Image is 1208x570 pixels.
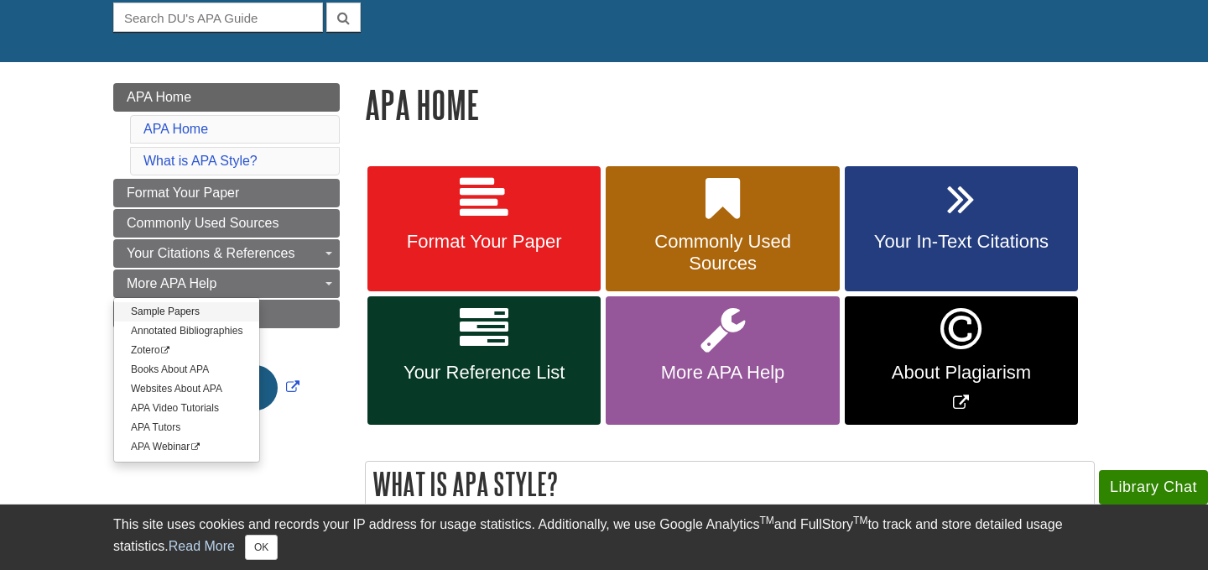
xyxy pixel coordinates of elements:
a: Your Reference List [367,296,601,425]
span: Format Your Paper [127,186,239,200]
h2: What is APA Style? [366,462,1094,506]
i: This link opens in a new window [160,346,171,354]
span: Commonly Used Sources [127,216,279,230]
span: Your Reference List [380,362,588,384]
span: Format Your Paper [380,231,588,253]
span: Your Citations & References [127,246,294,260]
button: Close [245,535,278,560]
a: More APA Help [113,269,340,298]
a: Your Citations & References [113,239,340,268]
a: Link opens in new window [845,296,1078,425]
span: About Plagiarism [857,362,1065,384]
span: Commonly Used Sources [618,231,826,275]
a: Read More [169,539,235,553]
a: Format Your Paper [367,166,601,292]
a: Books About APA [114,360,259,379]
a: APA Video Tutorials [114,399,259,418]
a: More APA Help [606,296,839,425]
span: Your In-Text Citations [857,231,1065,253]
a: APA Home [143,122,208,136]
a: Your In-Text Citations [845,166,1078,292]
button: Library Chat [1099,470,1208,505]
a: Annotated Bibliographies [114,322,259,341]
div: Guide Page Menu [113,83,340,439]
a: Format Your Paper [113,179,340,207]
span: APA Home [127,90,191,104]
a: Zotero [114,341,259,360]
span: More APA Help [618,362,826,384]
a: APA Webinar [114,437,259,457]
a: APA Home [113,83,340,112]
a: Sample Papers [114,302,259,322]
i: This link opens in a new window [190,442,200,451]
sup: TM [853,515,867,526]
sup: TM [759,515,773,526]
a: Commonly Used Sources [606,166,839,292]
a: Websites About APA [114,379,259,399]
a: APA Tutors [114,418,259,437]
input: Search DU's APA Guide [113,3,323,32]
span: More APA Help [127,276,216,290]
div: This site uses cookies and records your IP address for usage statistics. Additionally, we use Goo... [113,515,1095,560]
a: Commonly Used Sources [113,209,340,238]
a: What is APA Style? [143,154,258,168]
h1: APA Home [365,83,1095,126]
